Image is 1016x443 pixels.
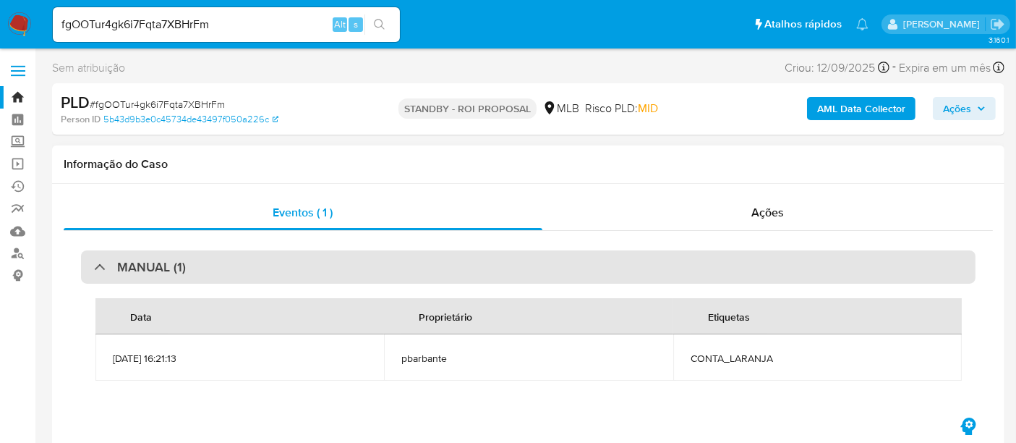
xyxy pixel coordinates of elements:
button: Ações [933,97,996,120]
span: - [892,58,896,77]
p: erico.trevizan@mercadopago.com.br [903,17,985,31]
span: Expira em um mês [899,60,991,76]
a: Sair [990,17,1005,32]
a: Notificações [856,18,868,30]
div: MANUAL (1) [81,250,976,284]
span: Ações [751,204,784,221]
span: [DATE] 16:21:13 [113,352,367,365]
span: Atalhos rápidos [764,17,842,32]
div: Data [113,299,169,334]
span: MID [638,100,658,117]
div: MLB [542,101,579,117]
span: # fgOOTur4gk6i7Fqta7XBHrFm [90,97,225,111]
div: Proprietário [401,299,490,334]
button: AML Data Collector [807,97,915,120]
span: pbarbante [401,352,655,365]
p: STANDBY - ROI PROPOSAL [398,98,537,119]
div: Criou: 12/09/2025 [785,58,889,77]
span: Ações [943,97,971,120]
span: Sem atribuição [52,60,125,76]
span: s [354,17,358,31]
b: Person ID [61,113,101,126]
b: PLD [61,90,90,114]
span: Eventos ( 1 ) [273,204,333,221]
div: Etiquetas [691,299,767,334]
button: search-icon [364,14,394,35]
h1: Informação do Caso [64,157,993,172]
a: 5b43d9b3e0c45734de43497f050a226c [103,113,278,126]
span: CONTA_LARANJA [691,352,944,365]
span: Risco PLD: [585,101,658,117]
span: Alt [334,17,346,31]
h3: MANUAL (1) [117,259,186,275]
b: AML Data Collector [817,97,905,120]
input: Pesquise usuários ou casos... [53,15,400,34]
